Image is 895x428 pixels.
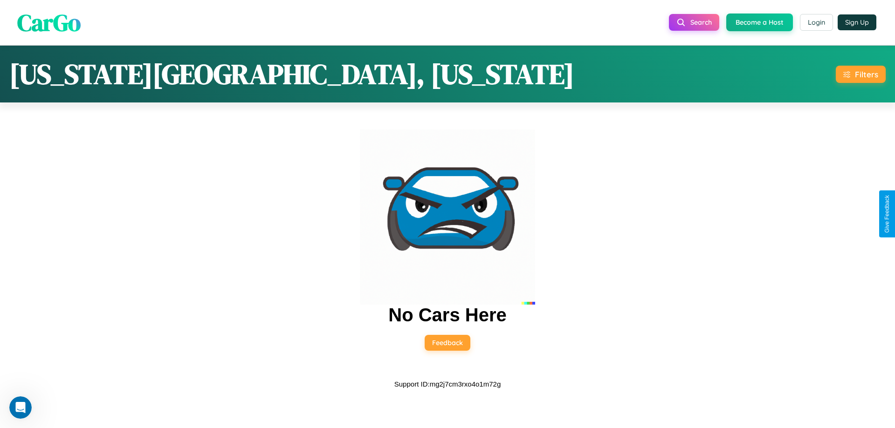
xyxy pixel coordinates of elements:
[690,18,712,27] span: Search
[836,66,886,83] button: Filters
[9,55,574,93] h1: [US_STATE][GEOGRAPHIC_DATA], [US_STATE]
[669,14,719,31] button: Search
[425,335,470,351] button: Feedback
[394,378,501,390] p: Support ID: mg2j7cm3rxo4o1m72g
[17,6,81,38] span: CarGo
[800,14,833,31] button: Login
[838,14,876,30] button: Sign Up
[360,129,535,305] img: car
[388,305,506,326] h2: No Cars Here
[855,69,878,79] div: Filters
[726,14,793,31] button: Become a Host
[9,396,32,419] iframe: Intercom live chat
[884,195,890,233] div: Give Feedback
